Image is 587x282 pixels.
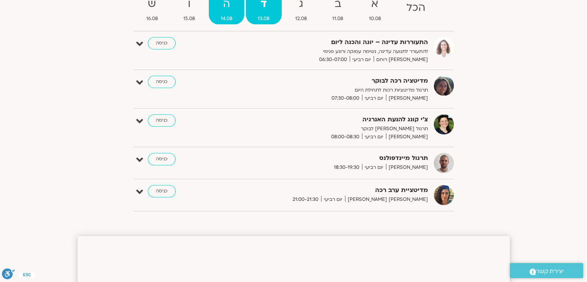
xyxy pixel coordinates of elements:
span: 16.08 [134,15,170,23]
span: יום רביעי [362,163,386,172]
strong: התעוררות עדינה – יוגה והכנה ליום [239,37,428,48]
span: [PERSON_NAME] [PERSON_NAME] [345,195,428,204]
a: כניסה [148,153,176,165]
strong: תרגול מיינדפולנס [239,153,428,163]
span: יום רביעי [362,94,386,102]
strong: מדיטציית ערב רכה [239,185,428,195]
span: 08:00-08:30 [328,133,362,141]
span: 18:30-19:30 [331,163,362,172]
strong: מדיטציה רכה לבוקר [239,76,428,86]
span: 21:00-21:30 [290,195,321,204]
a: כניסה [148,76,176,88]
span: [PERSON_NAME] [386,163,428,172]
span: 13.08 [246,15,282,23]
span: 10.08 [357,15,393,23]
span: 12.08 [283,15,319,23]
a: כניסה [148,114,176,127]
p: תרגול מדיטציות רכות לתחילת היום [239,86,428,94]
span: 07:30-08:00 [329,94,362,102]
span: יום רביעי [350,56,374,64]
span: [PERSON_NAME] רוחם [374,56,428,64]
span: 15.08 [171,15,207,23]
span: 11.08 [320,15,355,23]
a: כניסה [148,37,176,49]
span: יום רביעי [321,195,345,204]
a: כניסה [148,185,176,197]
span: יצירת קשר [536,266,564,277]
span: [PERSON_NAME] [386,94,428,102]
p: להתעורר לתנועה עדינה, נשימה עמוקה ורוגע פנימי [239,48,428,56]
a: יצירת קשר [510,263,583,278]
p: תרגול [PERSON_NAME] לבוקר [239,125,428,133]
span: 06:30-07:00 [316,56,350,64]
span: [PERSON_NAME] [386,133,428,141]
span: יום רביעי [362,133,386,141]
span: 14.08 [209,15,245,23]
strong: צ'י קונג להנעת האנרגיה [239,114,428,125]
